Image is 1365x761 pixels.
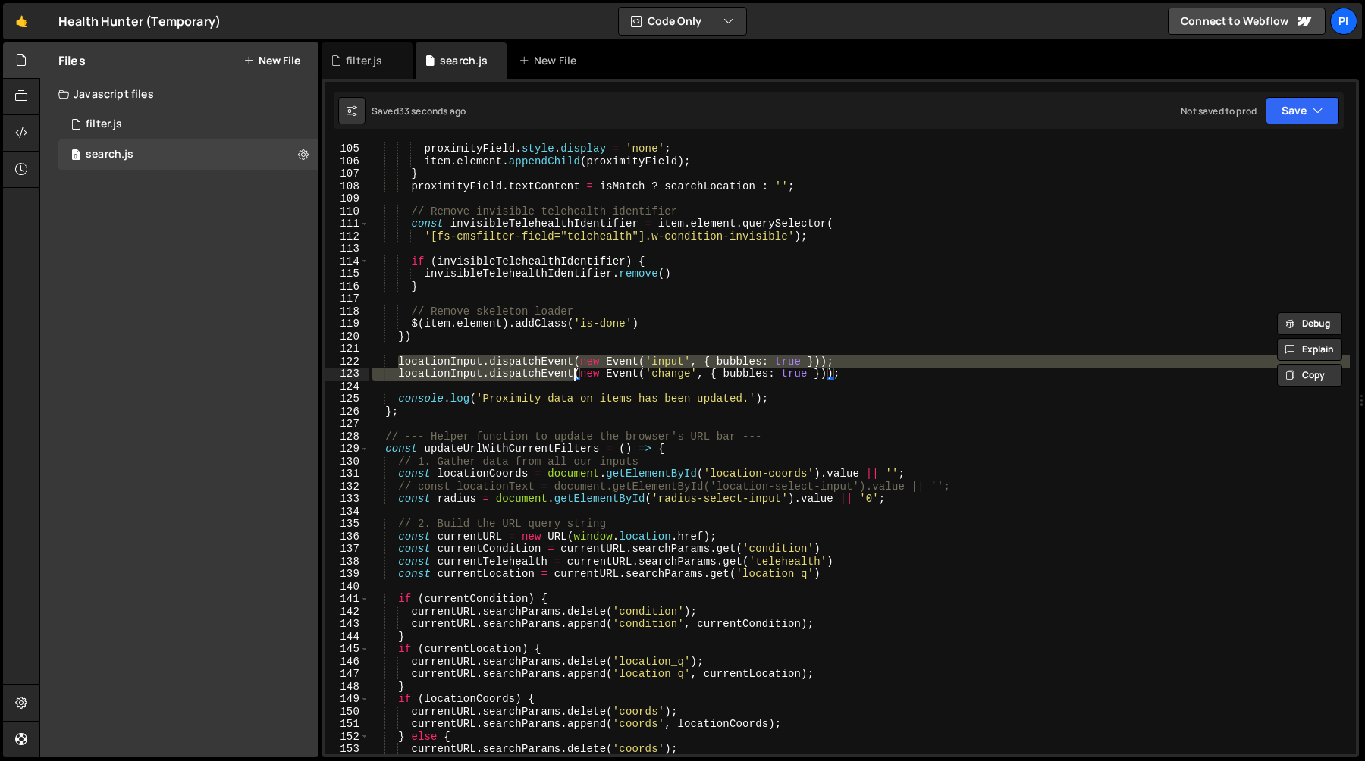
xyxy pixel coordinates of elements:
[325,431,369,443] div: 128
[86,148,133,161] div: search.js
[325,731,369,744] div: 152
[325,168,369,180] div: 107
[325,305,369,318] div: 118
[58,139,318,170] div: 16494/45041.js
[325,243,369,255] div: 113
[325,468,369,481] div: 131
[325,693,369,706] div: 149
[1277,312,1342,335] button: Debug
[325,706,369,719] div: 150
[1330,8,1357,35] a: Pi
[325,180,369,193] div: 108
[325,656,369,669] div: 146
[1277,364,1342,387] button: Copy
[325,355,369,368] div: 122
[325,368,369,380] div: 123
[325,280,369,293] div: 116
[40,79,318,109] div: Javascript files
[325,193,369,205] div: 109
[325,556,369,568] div: 138
[325,581,369,593] div: 140
[1266,97,1339,124] button: Save
[325,155,369,168] div: 106
[325,743,369,756] div: 153
[325,668,369,681] div: 147
[619,8,746,35] button: Code Only
[243,55,300,67] button: New File
[325,142,369,155] div: 105
[58,109,318,139] div: 16494/44708.js
[1277,338,1342,361] button: Explain
[325,456,369,468] div: 130
[325,506,369,518] div: 134
[325,531,369,543] div: 136
[325,593,369,606] div: 141
[3,3,40,39] a: 🤙
[86,117,122,131] div: filter.js
[325,393,369,406] div: 125
[325,218,369,230] div: 111
[1181,105,1257,117] div: Not saved to prod
[325,380,369,393] div: 124
[325,718,369,731] div: 151
[325,568,369,581] div: 139
[325,343,369,355] div: 121
[325,205,369,218] div: 110
[325,493,369,506] div: 133
[325,443,369,456] div: 129
[325,606,369,619] div: 142
[325,268,369,280] div: 115
[71,150,80,162] span: 0
[325,631,369,644] div: 144
[372,105,466,117] div: Saved
[325,681,369,694] div: 148
[58,12,221,30] div: Health Hunter (Temporary)
[440,53,488,68] div: search.js
[346,53,382,68] div: filter.js
[58,52,86,69] h2: Files
[325,618,369,631] div: 143
[325,481,369,493] div: 132
[325,643,369,656] div: 145
[325,293,369,305] div: 117
[325,230,369,243] div: 112
[325,418,369,431] div: 127
[399,105,466,117] div: 33 seconds ago
[325,318,369,330] div: 119
[519,53,582,68] div: New File
[325,543,369,556] div: 137
[325,406,369,418] div: 126
[325,518,369,531] div: 135
[1168,8,1326,35] a: Connect to Webflow
[325,255,369,268] div: 114
[325,330,369,343] div: 120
